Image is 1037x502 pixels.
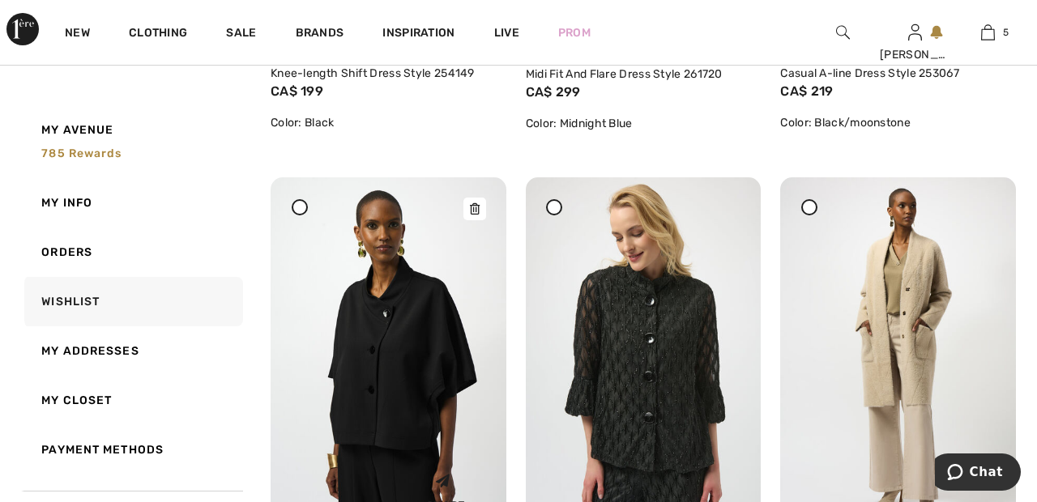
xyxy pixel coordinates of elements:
span: My Avenue [41,121,113,138]
a: Sale [226,26,256,43]
a: Live [494,24,519,41]
a: Brands [296,26,344,43]
a: Wishlist [21,277,243,326]
div: Color: Black/moonstone [780,114,1016,131]
a: 5 [952,23,1023,42]
span: CA$ 219 [780,83,833,99]
a: New [65,26,90,43]
span: 785 rewards [41,147,122,160]
span: Inspiration [382,26,454,43]
span: 5 [1003,25,1009,40]
a: Orders [21,228,243,277]
a: Clothing [129,26,187,43]
div: Color: Black [271,114,506,131]
a: Payment Methods [21,425,243,474]
a: Casual A-line Dress Style 253067 [780,66,959,80]
span: CA$ 199 [271,83,323,99]
div: [PERSON_NAME] [880,46,951,63]
img: search the website [836,23,850,42]
a: Prom [558,24,591,41]
a: Knee-length Shift Dress Style 254149 [271,66,475,80]
a: My Addresses [21,326,243,376]
a: My Info [21,178,243,228]
a: Sign In [908,24,922,40]
span: CA$ 299 [526,84,581,100]
div: Color: Midnight Blue [526,115,762,132]
a: Midi Fit And Flare Dress Style 261720 [526,67,723,81]
img: 1ère Avenue [6,13,39,45]
iframe: Opens a widget where you can chat to one of our agents [935,453,1021,494]
img: My Bag [981,23,995,42]
img: My Info [908,23,922,42]
a: My Closet [21,376,243,425]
